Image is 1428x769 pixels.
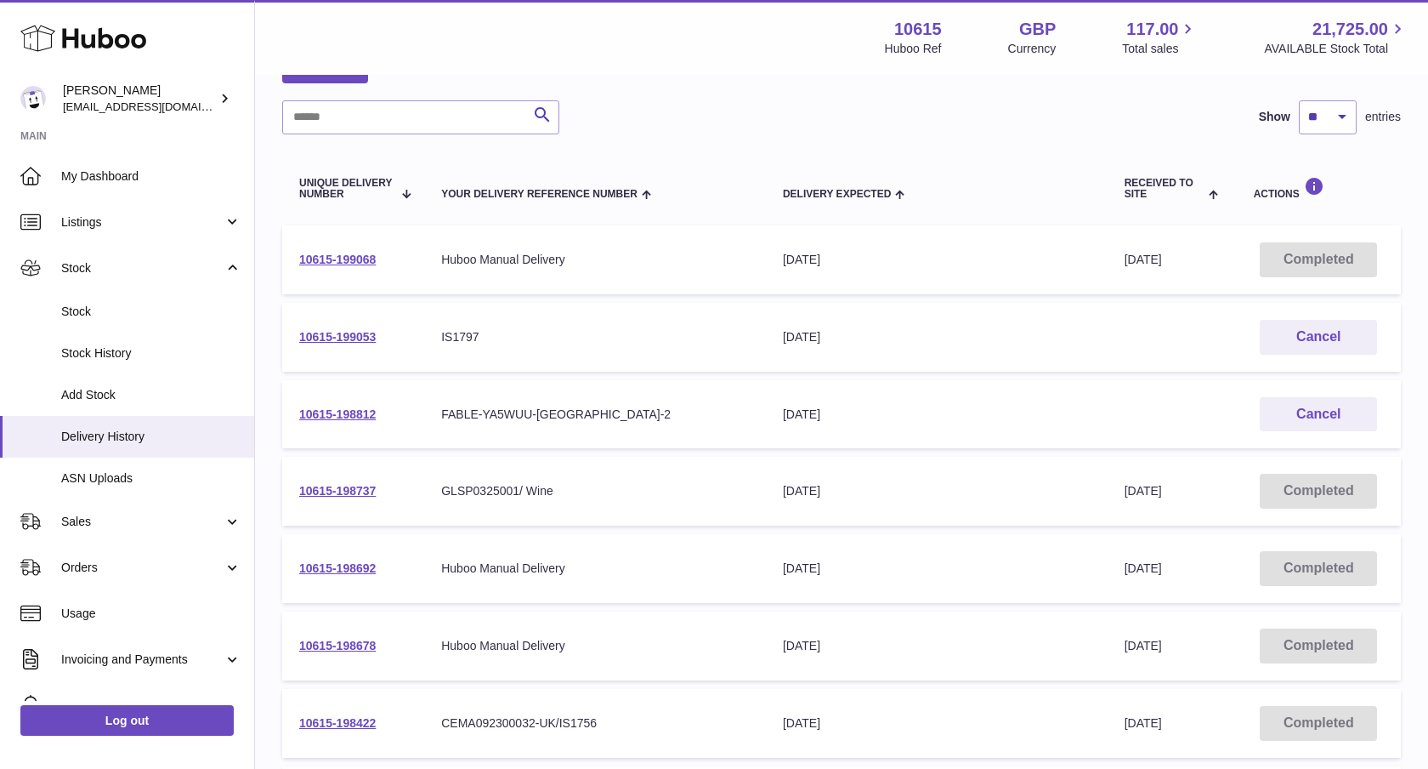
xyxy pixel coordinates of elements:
[299,484,376,498] a: 10615-198737
[441,561,749,577] div: Huboo Manual Delivery
[783,329,1091,345] div: [DATE]
[441,483,749,499] div: GLSP0325001/ Wine
[894,18,942,41] strong: 10615
[441,407,749,423] div: FABLE-YA5WUU-[GEOGRAPHIC_DATA]-2
[441,329,749,345] div: IS1797
[299,253,376,266] a: 10615-199068
[1019,18,1056,41] strong: GBP
[1125,253,1162,266] span: [DATE]
[299,716,376,730] a: 10615-198422
[1125,561,1162,575] span: [DATE]
[1125,716,1162,730] span: [DATE]
[61,514,224,530] span: Sales
[61,168,241,185] span: My Dashboard
[61,429,241,445] span: Delivery History
[1125,484,1162,498] span: [DATE]
[299,178,393,200] span: Unique Delivery Number
[1122,18,1198,57] a: 117.00 Total sales
[61,387,241,403] span: Add Stock
[1126,18,1178,41] span: 117.00
[1260,397,1377,432] button: Cancel
[441,715,749,732] div: CEMA092300032-UK/IS1756
[783,561,1091,577] div: [DATE]
[299,639,376,652] a: 10615-198678
[441,252,749,268] div: Huboo Manual Delivery
[299,407,376,421] a: 10615-198812
[61,260,224,276] span: Stock
[1254,177,1384,200] div: Actions
[61,214,224,231] span: Listings
[1008,41,1057,57] div: Currency
[1264,41,1408,57] span: AVAILABLE Stock Total
[783,189,891,200] span: Delivery Expected
[63,100,250,113] span: [EMAIL_ADDRESS][DOMAIN_NAME]
[61,470,241,487] span: ASN Uploads
[61,304,241,320] span: Stock
[20,705,234,736] a: Log out
[299,330,376,344] a: 10615-199053
[1264,18,1408,57] a: 21,725.00 AVAILABLE Stock Total
[783,407,1091,423] div: [DATE]
[783,483,1091,499] div: [DATE]
[1259,109,1290,125] label: Show
[783,638,1091,654] div: [DATE]
[1122,41,1198,57] span: Total sales
[61,345,241,362] span: Stock History
[783,252,1091,268] div: [DATE]
[885,41,942,57] div: Huboo Ref
[61,560,224,576] span: Orders
[1260,320,1377,355] button: Cancel
[1125,178,1205,200] span: Received to Site
[61,698,241,714] span: Cases
[783,715,1091,732] div: [DATE]
[61,652,224,668] span: Invoicing and Payments
[61,606,241,622] span: Usage
[63,83,216,115] div: [PERSON_NAME]
[441,189,637,200] span: Your Delivery Reference Number
[441,638,749,654] div: Huboo Manual Delivery
[1365,109,1401,125] span: entries
[1125,639,1162,652] span: [DATE]
[20,86,46,111] img: fulfillment@fable.com
[299,561,376,575] a: 10615-198692
[1312,18,1388,41] span: 21,725.00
